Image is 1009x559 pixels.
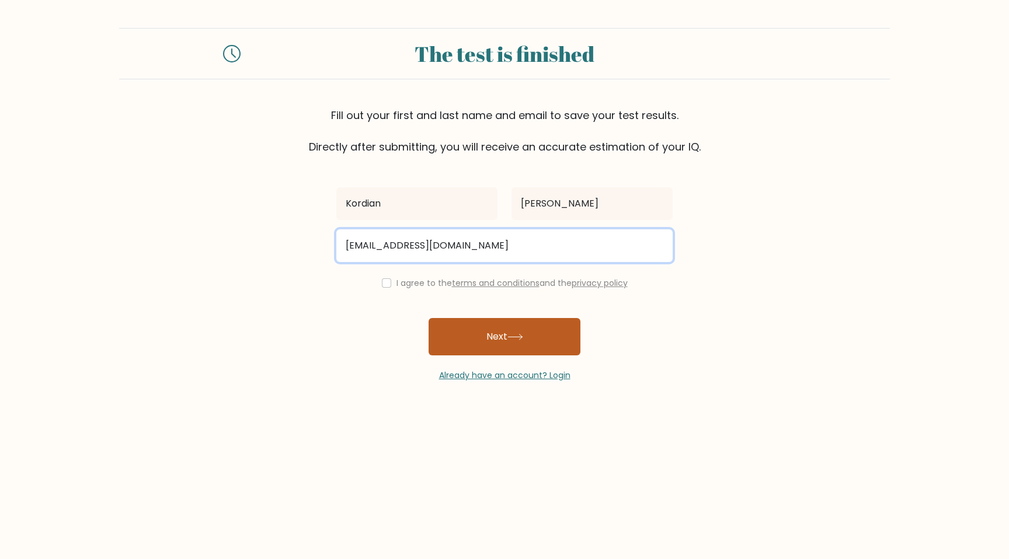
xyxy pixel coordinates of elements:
a: Already have an account? Login [439,369,570,381]
button: Next [429,318,580,355]
input: Email [336,229,673,262]
label: I agree to the and the [396,277,628,289]
input: First name [336,187,497,220]
input: Last name [512,187,673,220]
div: The test is finished [255,38,754,69]
a: privacy policy [572,277,628,289]
a: terms and conditions [452,277,540,289]
div: Fill out your first and last name and email to save your test results. Directly after submitting,... [119,107,890,155]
